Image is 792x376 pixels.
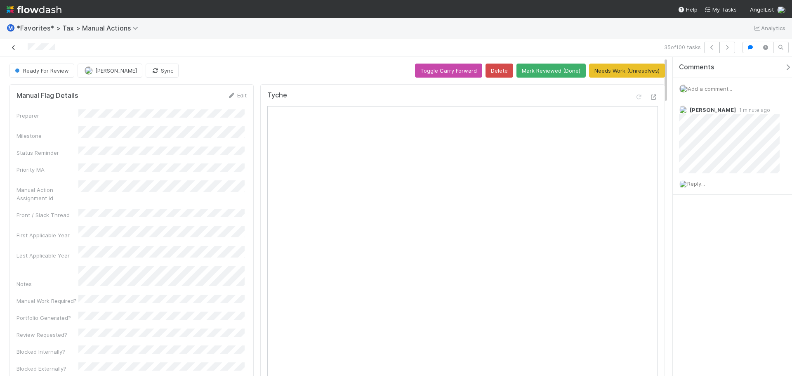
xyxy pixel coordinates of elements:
a: My Tasks [704,5,737,14]
h5: Tyche [267,91,287,99]
button: Delete [486,64,513,78]
button: Needs Work (Unresolves) [589,64,665,78]
span: 1 minute ago [736,107,770,113]
span: Reply... [687,180,705,187]
span: *Favorites* > Tax > Manual Actions [16,24,142,32]
img: avatar_cfa6ccaa-c7d9-46b3-b608-2ec56ecf97ad.png [679,180,687,188]
img: avatar_cfa6ccaa-c7d9-46b3-b608-2ec56ecf97ad.png [777,6,785,14]
img: avatar_cfa6ccaa-c7d9-46b3-b608-2ec56ecf97ad.png [85,66,93,75]
img: avatar_cfa6ccaa-c7d9-46b3-b608-2ec56ecf97ad.png [679,106,687,114]
button: Toggle Carry Forward [415,64,482,78]
img: avatar_cfa6ccaa-c7d9-46b3-b608-2ec56ecf97ad.png [679,85,688,93]
span: [PERSON_NAME] [690,106,736,113]
div: Milestone [16,132,78,140]
div: Front / Slack Thread [16,211,78,219]
a: Analytics [753,23,785,33]
button: [PERSON_NAME] [78,64,142,78]
div: Status Reminder [16,149,78,157]
div: Help [678,5,698,14]
span: 35 of 100 tasks [664,43,701,51]
button: Mark Reviewed (Done) [516,64,586,78]
h5: Manual Flag Details [16,92,78,100]
span: Comments [679,63,714,71]
div: Priority MA [16,166,78,174]
div: Manual Action Assignment Id [16,186,78,202]
span: AngelList [750,6,774,13]
div: Blocked Internally? [16,348,78,356]
div: Last Applicable Year [16,251,78,260]
a: Edit [227,92,247,99]
button: Sync [146,64,179,78]
div: Preparer [16,111,78,120]
div: First Applicable Year [16,231,78,239]
img: logo-inverted-e16ddd16eac7371096b0.svg [7,2,61,17]
div: Portfolio Generated? [16,314,78,322]
span: Ⓜ️ [7,24,15,31]
div: Review Requested? [16,331,78,339]
div: Manual Work Required? [16,297,78,305]
span: Add a comment... [688,85,732,92]
div: Blocked Externally? [16,364,78,373]
span: [PERSON_NAME] [95,67,137,74]
div: Notes [16,280,78,288]
span: My Tasks [704,6,737,13]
